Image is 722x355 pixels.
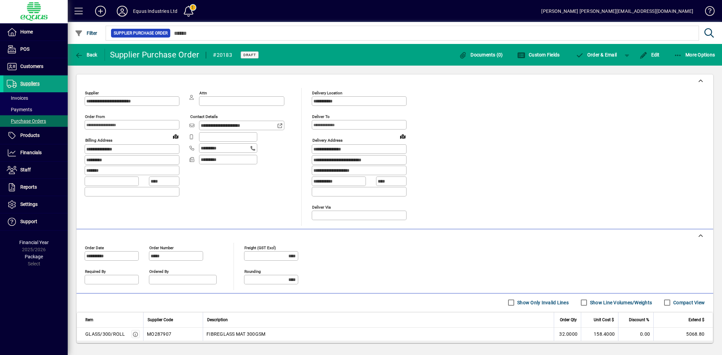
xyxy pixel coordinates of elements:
[149,245,174,250] mat-label: Order number
[20,81,40,86] span: Suppliers
[73,49,99,61] button: Back
[541,6,693,17] div: [PERSON_NAME] [PERSON_NAME][EMAIL_ADDRESS][DOMAIN_NAME]
[3,144,68,161] a: Financials
[199,91,207,95] mat-label: Attn
[20,133,40,138] span: Products
[594,316,614,324] span: Unit Cost $
[85,245,104,250] mat-label: Order date
[20,64,43,69] span: Customers
[3,213,68,230] a: Support
[7,95,28,101] span: Invoices
[85,114,105,119] mat-label: Order from
[554,328,581,341] td: 32.0000
[7,107,32,112] span: Payments
[638,49,661,61] button: Edit
[75,30,97,36] span: Filter
[312,114,330,119] mat-label: Deliver To
[3,162,68,179] a: Staff
[3,58,68,75] a: Customers
[672,49,717,61] button: More Options
[560,316,577,324] span: Order Qty
[133,6,178,17] div: Equus Industries Ltd
[85,331,125,337] div: GLASS/300/ROLL
[20,219,37,224] span: Support
[20,167,31,172] span: Staff
[149,269,169,274] mat-label: Ordered by
[3,24,68,41] a: Home
[25,254,43,259] span: Package
[20,184,37,190] span: Reports
[672,299,705,306] label: Compact View
[170,131,181,142] a: View on map
[3,115,68,127] a: Purchase Orders
[517,52,560,57] span: Custom Fields
[90,5,111,17] button: Add
[653,328,713,341] td: 5068.80
[516,49,562,61] button: Custom Fields
[3,196,68,213] a: Settings
[213,50,232,61] div: #20183
[674,52,715,57] span: More Options
[397,131,408,142] a: View on map
[244,245,276,250] mat-label: Freight (GST excl)
[581,328,618,341] td: 158.4000
[688,316,704,324] span: Extend $
[3,41,68,58] a: POS
[3,92,68,104] a: Invoices
[85,269,106,274] mat-label: Required by
[312,91,342,95] mat-label: Delivery Location
[20,46,29,52] span: POS
[111,5,133,17] button: Profile
[312,205,331,209] mat-label: Deliver via
[20,29,33,34] span: Home
[575,52,617,57] span: Order & Email
[85,316,93,324] span: Item
[20,202,38,207] span: Settings
[207,316,228,324] span: Description
[243,53,256,57] span: Draft
[75,52,97,57] span: Back
[7,118,46,124] span: Purchase Orders
[206,331,265,337] span: FIBREGLASS MAT 300GSM
[143,328,203,341] td: MO287907
[148,316,173,324] span: Supplier Code
[516,299,569,306] label: Show Only Invalid Lines
[3,179,68,196] a: Reports
[114,30,168,37] span: Supplier Purchase Order
[3,104,68,115] a: Payments
[110,49,199,60] div: Supplier Purchase Order
[457,49,505,61] button: Documents (0)
[589,299,652,306] label: Show Line Volumes/Weights
[68,49,105,61] app-page-header-button: Back
[459,52,503,57] span: Documents (0)
[618,328,653,341] td: 0.00
[19,240,49,245] span: Financial Year
[629,316,649,324] span: Discount %
[3,127,68,144] a: Products
[85,91,99,95] mat-label: Supplier
[244,269,261,274] mat-label: Rounding
[700,1,714,23] a: Knowledge Base
[73,27,99,39] button: Filter
[572,49,620,61] button: Order & Email
[639,52,660,57] span: Edit
[20,150,42,155] span: Financials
